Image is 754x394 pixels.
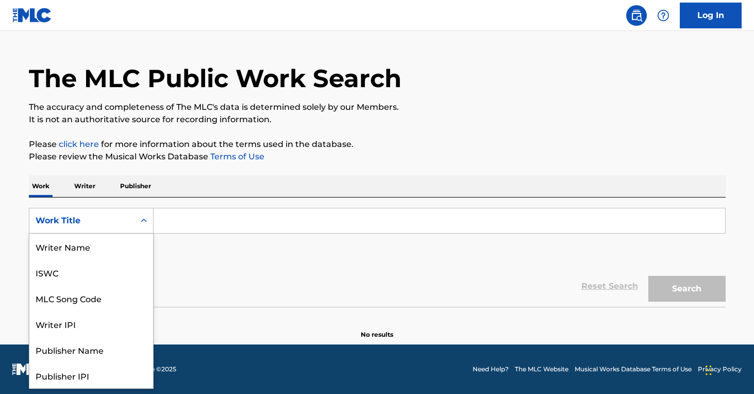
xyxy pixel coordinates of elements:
div: MLC Song Code [29,285,153,311]
div: Drag [706,355,712,386]
div: Work Title [36,215,128,227]
a: click here [59,139,99,149]
p: The accuracy and completeness of The MLC's data is determined solely by our Members. [29,101,726,113]
a: Public Search [626,5,647,26]
img: MLC Logo [12,8,52,23]
a: Terms of Use [208,152,264,161]
form: Search Form [29,208,726,307]
p: No results [361,318,393,339]
a: The MLC Website [515,365,568,374]
a: Privacy Policy [698,365,742,374]
img: search [630,9,643,22]
div: Writer Name [29,234,153,259]
p: Writer [71,175,98,197]
img: logo [12,363,44,375]
a: Musical Works Database Terms of Use [575,365,692,374]
div: Publisher Name [29,337,153,363]
h1: The MLC Public Work Search [29,63,401,94]
p: It is not an authoritative source for recording information. [29,113,726,126]
p: Work [29,175,53,197]
div: Publisher IPI [29,363,153,388]
p: Please for more information about the terms used in the database. [29,138,726,151]
p: Publisher [117,175,154,197]
p: Please review the Musical Works Database [29,151,726,163]
a: Need Help? [473,365,509,374]
div: Writer IPI [29,311,153,337]
img: help [657,9,669,22]
div: ISWC [29,259,153,285]
iframe: Chat Widget [702,344,754,394]
a: Log In [680,3,742,28]
div: Help [653,5,674,26]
